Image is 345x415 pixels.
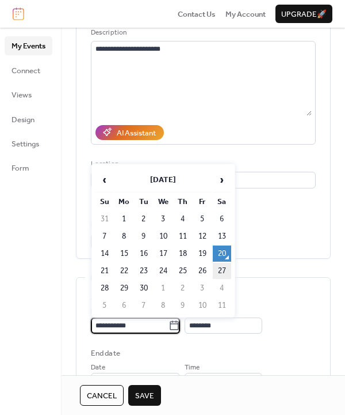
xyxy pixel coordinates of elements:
td: 24 [154,263,172,279]
span: › [213,168,231,191]
span: ‹ [96,168,113,191]
td: 6 [115,297,133,314]
span: Time [185,362,200,373]
td: 3 [154,211,172,227]
button: AI Assistant [95,125,164,140]
div: Location [91,159,313,170]
a: Settings [5,134,52,153]
th: Fr [193,194,212,210]
td: 30 [135,280,153,296]
th: Mo [115,194,133,210]
button: Upgrade🚀 [275,5,332,23]
img: logo [13,7,24,20]
div: Description [91,27,313,39]
td: 5 [193,211,212,227]
td: 11 [213,297,231,314]
td: 19 [193,246,212,262]
span: Settings [11,138,39,150]
button: Cancel [80,385,124,406]
a: My Events [5,36,52,55]
th: We [154,194,172,210]
td: 22 [115,263,133,279]
td: 31 [95,211,114,227]
td: 16 [135,246,153,262]
span: Views [11,89,32,101]
span: Form [11,163,29,174]
span: Date [91,362,105,373]
td: 29 [115,280,133,296]
a: Form [5,159,52,177]
span: Cancel [87,390,117,402]
span: My Account [225,9,266,20]
td: 27 [213,263,231,279]
td: 10 [154,228,172,244]
td: 8 [154,297,172,314]
button: Save [128,385,161,406]
th: Sa [213,194,231,210]
td: 9 [135,228,153,244]
th: Su [95,194,114,210]
td: 12 [193,228,212,244]
div: AI Assistant [117,127,156,139]
td: 26 [193,263,212,279]
td: 11 [174,228,192,244]
span: Design [11,114,34,126]
a: Contact Us [178,8,216,20]
a: Connect [5,61,52,80]
td: 25 [174,263,192,279]
a: Views [5,85,52,104]
span: Upgrade 🚀 [281,9,327,20]
td: 7 [135,297,153,314]
td: 20 [213,246,231,262]
td: 6 [213,211,231,227]
td: 4 [174,211,192,227]
td: 7 [95,228,114,244]
th: Tu [135,194,153,210]
td: 8 [115,228,133,244]
td: 15 [115,246,133,262]
td: 10 [193,297,212,314]
td: 18 [174,246,192,262]
div: End date [91,348,120,359]
span: Contact Us [178,9,216,20]
a: Design [5,110,52,129]
th: [DATE] [115,168,212,193]
td: 4 [213,280,231,296]
td: 13 [213,228,231,244]
span: Save [135,390,154,402]
td: 9 [174,297,192,314]
td: 5 [95,297,114,314]
td: 28 [95,280,114,296]
td: 23 [135,263,153,279]
td: 2 [174,280,192,296]
a: My Account [225,8,266,20]
td: 14 [95,246,114,262]
span: Connect [11,65,40,77]
td: 2 [135,211,153,227]
td: 21 [95,263,114,279]
td: 1 [115,211,133,227]
span: My Events [11,40,45,52]
td: 1 [154,280,172,296]
td: 17 [154,246,172,262]
td: 3 [193,280,212,296]
th: Th [174,194,192,210]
